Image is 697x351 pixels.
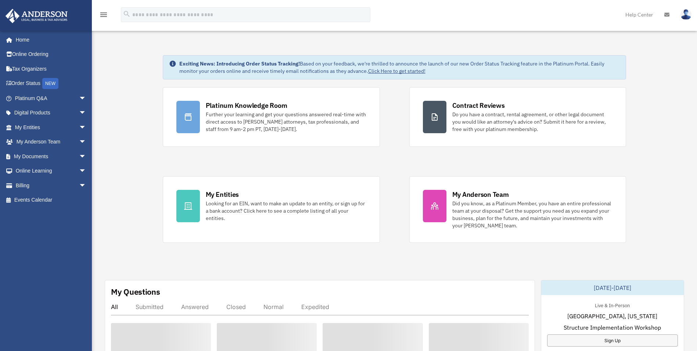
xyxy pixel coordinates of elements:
a: Click Here to get started! [368,68,425,74]
a: Online Learningarrow_drop_down [5,164,97,178]
a: Platinum Q&Aarrow_drop_down [5,91,97,106]
img: Anderson Advisors Platinum Portal [3,9,70,23]
div: Further your learning and get your questions answered real-time with direct access to [PERSON_NAM... [206,111,366,133]
a: Sign Up [547,334,678,347]
span: Structure Implementation Workshop [564,323,661,332]
span: arrow_drop_down [79,164,94,179]
div: [DATE]-[DATE] [541,280,684,295]
div: Expedited [301,303,329,311]
a: Tax Organizers [5,61,97,76]
div: Submitted [136,303,164,311]
a: My Entities Looking for an EIN, want to make an update to an entity, or sign up for a bank accoun... [163,176,380,243]
a: Events Calendar [5,193,97,208]
strong: Exciting News: Introducing Order Status Tracking! [179,60,300,67]
a: My Anderson Teamarrow_drop_down [5,135,97,149]
div: Looking for an EIN, want to make an update to an entity, or sign up for a bank account? Click her... [206,200,366,222]
span: arrow_drop_down [79,91,94,106]
div: All [111,303,118,311]
div: Do you have a contract, rental agreement, or other legal document you would like an attorney's ad... [452,111,613,133]
a: My Entitiesarrow_drop_down [5,120,97,135]
div: Contract Reviews [452,101,505,110]
a: Online Ordering [5,47,97,62]
a: menu [99,13,108,19]
div: Closed [226,303,246,311]
a: Digital Productsarrow_drop_down [5,106,97,120]
span: arrow_drop_down [79,178,94,193]
div: Did you know, as a Platinum Member, you have an entire professional team at your disposal? Get th... [452,200,613,229]
a: Home [5,32,94,47]
div: Normal [263,303,284,311]
div: My Questions [111,286,160,297]
span: arrow_drop_down [79,135,94,150]
a: Billingarrow_drop_down [5,178,97,193]
span: arrow_drop_down [79,120,94,135]
div: My Entities [206,190,239,199]
span: arrow_drop_down [79,149,94,164]
img: User Pic [680,9,691,20]
div: Live & In-Person [589,301,636,309]
span: [GEOGRAPHIC_DATA], [US_STATE] [567,312,657,320]
a: Contract Reviews Do you have a contract, rental agreement, or other legal document you would like... [409,87,626,147]
a: Platinum Knowledge Room Further your learning and get your questions answered real-time with dire... [163,87,380,147]
a: Order StatusNEW [5,76,97,91]
span: arrow_drop_down [79,106,94,121]
a: My Anderson Team Did you know, as a Platinum Member, you have an entire professional team at your... [409,176,626,243]
div: NEW [42,78,58,89]
i: search [123,10,131,18]
div: My Anderson Team [452,190,509,199]
a: My Documentsarrow_drop_down [5,149,97,164]
div: Platinum Knowledge Room [206,101,287,110]
div: Answered [181,303,209,311]
i: menu [99,10,108,19]
div: Based on your feedback, we're thrilled to announce the launch of our new Order Status Tracking fe... [179,60,620,75]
